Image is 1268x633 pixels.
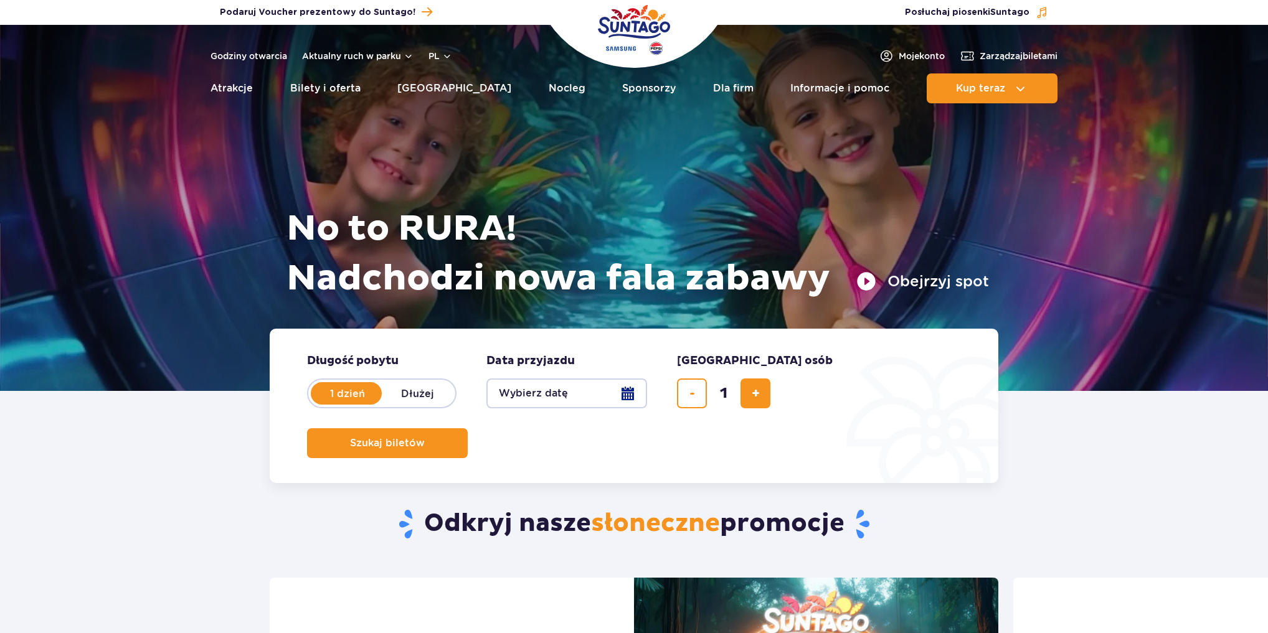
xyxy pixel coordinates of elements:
button: Obejrzyj spot [856,271,989,291]
button: Posłuchaj piosenkiSuntago [905,6,1048,19]
span: Długość pobytu [307,354,399,368]
a: Dla firm [713,73,754,103]
button: dodaj bilet [740,378,770,408]
span: Posłuchaj piosenki [905,6,1029,19]
button: pl [428,50,452,62]
a: Nocleg [549,73,585,103]
a: Zarządzajbiletami [960,49,1057,63]
span: słoneczne [591,508,720,539]
span: Zarządzaj biletami [980,50,1057,62]
a: Informacje i pomoc [790,73,889,103]
a: Bilety i oferta [290,73,361,103]
h2: Odkryj nasze promocje [270,508,999,540]
span: Szukaj biletów [350,438,425,449]
span: Kup teraz [956,83,1005,94]
a: Atrakcje [211,73,253,103]
span: Data przyjazdu [486,354,575,368]
a: Podaruj Voucher prezentowy do Suntago! [220,4,432,21]
a: Mojekonto [879,49,945,63]
a: Sponsorzy [622,73,676,103]
span: [GEOGRAPHIC_DATA] osób [677,354,833,368]
button: Kup teraz [927,73,1057,103]
label: Dłużej [382,380,453,406]
button: Wybierz datę [486,378,647,408]
label: 1 dzień [312,380,383,406]
a: Godziny otwarcia [211,50,287,62]
input: liczba biletów [709,378,739,408]
span: Suntago [990,8,1029,17]
span: Moje konto [899,50,945,62]
a: [GEOGRAPHIC_DATA] [397,73,511,103]
span: Podaruj Voucher prezentowy do Suntago! [220,6,415,19]
button: Aktualny ruch w parku [302,51,414,61]
button: Szukaj biletów [307,428,468,458]
form: Planowanie wizyty w Park of Poland [270,329,998,483]
button: usuń bilet [677,378,707,408]
h1: No to RURA! Nadchodzi nowa fala zabawy [286,204,989,304]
